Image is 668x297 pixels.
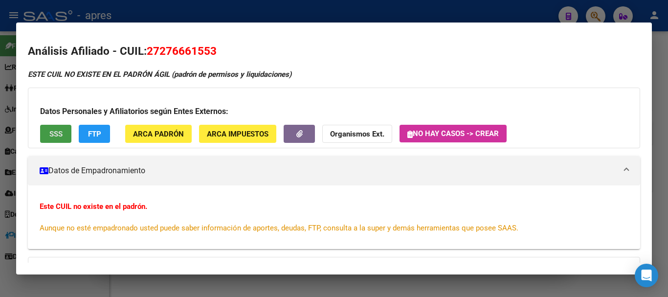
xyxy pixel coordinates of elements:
[28,156,640,185] mat-expansion-panel-header: Datos de Empadronamiento
[199,125,276,143] button: ARCA Impuestos
[49,130,63,138] span: SSS
[400,125,507,142] button: No hay casos -> Crear
[40,125,71,143] button: SSS
[330,130,384,138] strong: Organismos Ext.
[40,202,147,211] strong: Este CUIL no existe en el padrón.
[79,125,110,143] button: FTP
[88,130,101,138] span: FTP
[40,106,628,117] h3: Datos Personales y Afiliatorios según Entes Externos:
[133,130,184,138] span: ARCA Padrón
[28,43,640,60] h2: Análisis Afiliado - CUIL:
[322,125,392,143] button: Organismos Ext.
[407,129,499,138] span: No hay casos -> Crear
[40,224,518,232] span: Aunque no esté empadronado usted puede saber información de aportes, deudas, FTP, consulta a la s...
[207,130,268,138] span: ARCA Impuestos
[125,125,192,143] button: ARCA Padrón
[40,165,617,177] mat-panel-title: Datos de Empadronamiento
[28,185,640,249] div: Datos de Empadronamiento
[147,45,217,57] span: 27276661553
[635,264,658,287] div: Open Intercom Messenger
[28,70,291,79] strong: ESTE CUIL NO EXISTE EN EL PADRÓN ÁGIL (padrón de permisos y liquidaciones)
